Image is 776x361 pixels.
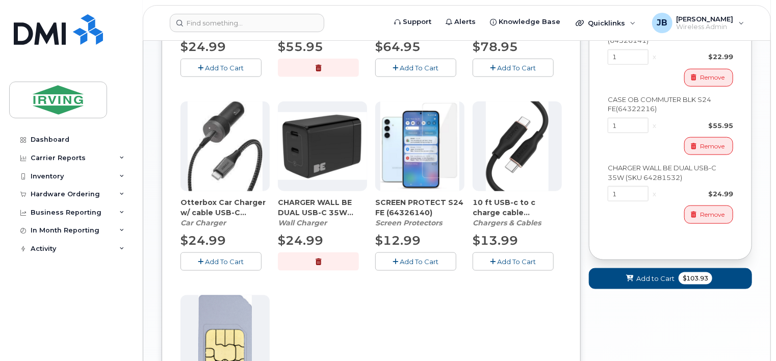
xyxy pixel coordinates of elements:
em: Car Charger [180,218,226,227]
span: Add to Cart [636,274,675,283]
a: Alerts [438,12,483,32]
div: SCREEN PROTECT S24 FE (64326140) [375,197,464,228]
em: Wall Charger [278,218,327,227]
span: Add To Cart [205,257,244,266]
span: Add To Cart [400,257,439,266]
button: Add To Cart [180,252,262,270]
span: Wireless Admin [677,23,734,31]
div: x [649,189,660,199]
button: Add To Cart [375,59,456,76]
span: Remove [700,210,725,219]
span: $24.99 [180,233,226,248]
span: $24.99 [180,39,226,54]
a: Knowledge Base [483,12,567,32]
span: Add To Cart [498,257,536,266]
span: $64.95 [375,39,421,54]
span: Quicklinks [588,19,625,27]
div: Jim Briggs [645,13,752,33]
img: ACCUS210715h8yE8.jpg [486,101,549,191]
button: Add To Cart [180,59,262,76]
img: CHARGER_WALL_BE_DUAL_USB-C_35W.png [278,112,367,180]
img: download.jpg [188,101,263,191]
span: Alerts [454,17,476,27]
div: $22.99 [660,52,733,62]
em: Screen Protectors [375,218,442,227]
input: Find something... [170,14,324,32]
div: $24.99 [660,189,733,199]
button: Remove [684,205,733,223]
div: Quicklinks [568,13,643,33]
span: Knowledge Base [499,17,560,27]
button: Remove [684,69,733,87]
span: Remove [700,73,725,82]
span: Otterbox Car Charger w/ cable USB-C (64104517) [180,197,270,218]
span: 10 ft USB-c to c charge cable (64155493) [473,197,562,218]
a: Support [387,12,438,32]
span: JB [657,17,667,29]
div: CHARGER WALL BE DUAL USB-C 35W (SKU 64281532) [278,197,367,228]
button: Add To Cart [473,59,554,76]
img: s24_fe_-_screen_protector.png [380,101,459,191]
span: $103.93 [679,272,712,285]
span: CHARGER WALL BE DUAL USB-C 35W (SKU 64281532) [278,197,367,218]
span: Add To Cart [400,64,439,72]
div: Otterbox Car Charger w/ cable USB-C (64104517) [180,197,270,228]
button: Add to Cart $103.93 [589,268,752,289]
span: SCREEN PROTECT S24 FE (64326140) [375,197,464,218]
button: Add To Cart [473,252,554,270]
span: $24.99 [278,233,323,248]
span: Add To Cart [498,64,536,72]
span: Support [403,17,431,27]
span: $13.99 [473,233,518,248]
span: Add To Cart [205,64,244,72]
button: Remove [684,137,733,155]
div: 10 ft USB-c to c charge cable (64155493) [473,197,562,228]
div: $55.95 [660,121,733,131]
span: $55.95 [278,39,323,54]
span: Remove [700,142,725,151]
div: CHARGER WALL BE DUAL USB-C 35W (SKU 64281532) [608,163,733,182]
div: CASE OB COMMUTER BLK S24 FE(64322216) [608,95,733,114]
span: $12.99 [375,233,421,248]
em: Chargers & Cables [473,218,541,227]
span: [PERSON_NAME] [677,15,734,23]
span: $78.95 [473,39,518,54]
div: x [649,52,660,62]
button: Add To Cart [375,252,456,270]
div: x [649,121,660,131]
